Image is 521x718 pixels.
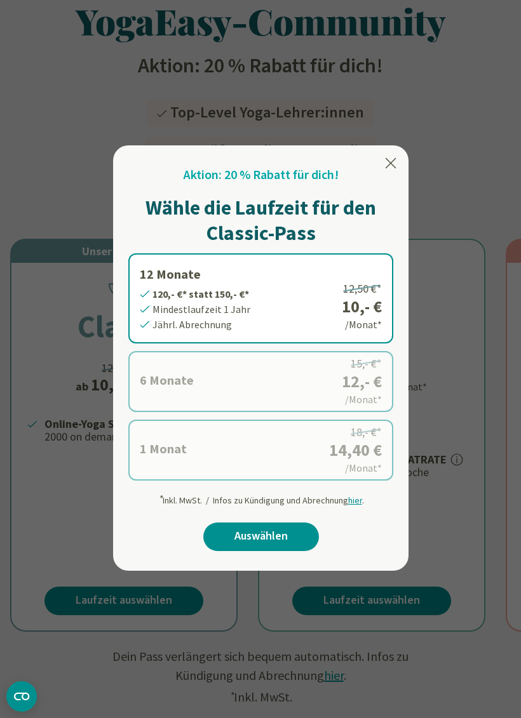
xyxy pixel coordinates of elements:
[158,488,364,507] div: Inkl. MwSt. / Infos zu Kündigung und Abrechnung .
[348,495,362,506] span: hier
[6,681,37,712] button: CMP-Widget öffnen
[128,195,393,246] h1: Wähle die Laufzeit für den Classic-Pass
[184,166,339,185] h2: Aktion: 20 % Rabatt für dich!
[203,522,319,551] a: Auswählen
